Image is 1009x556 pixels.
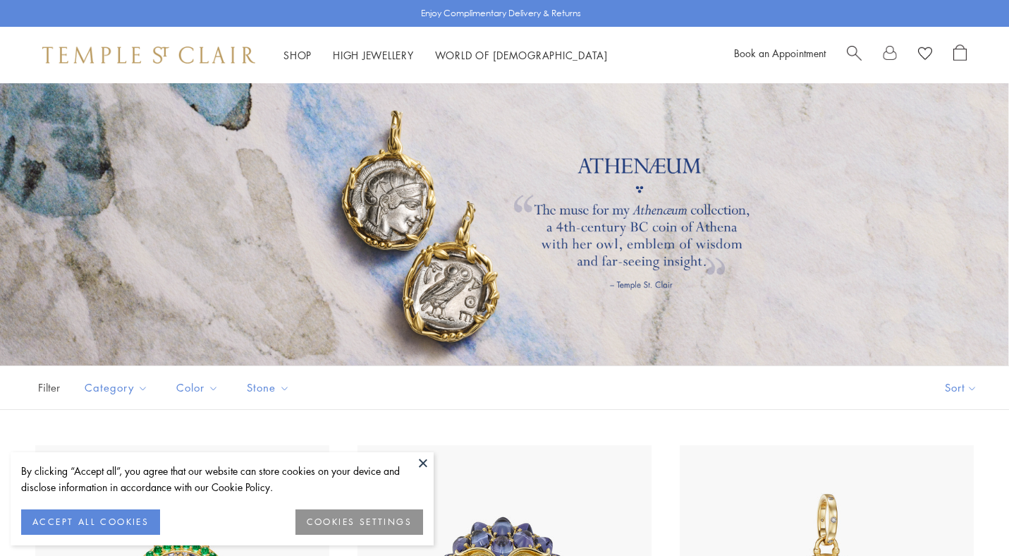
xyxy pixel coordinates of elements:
[333,48,414,62] a: High JewelleryHigh Jewellery
[169,379,229,397] span: Color
[938,490,995,542] iframe: Gorgias live chat messenger
[283,47,608,64] nav: Main navigation
[295,509,423,535] button: COOKIES SETTINGS
[74,372,159,404] button: Category
[283,48,312,62] a: ShopShop
[240,379,300,397] span: Stone
[21,463,423,495] div: By clicking “Accept all”, you agree that our website can store cookies on your device and disclos...
[435,48,608,62] a: World of [DEMOGRAPHIC_DATA]World of [DEMOGRAPHIC_DATA]
[918,44,932,66] a: View Wishlist
[953,44,967,66] a: Open Shopping Bag
[166,372,229,404] button: Color
[78,379,159,397] span: Category
[236,372,300,404] button: Stone
[421,6,581,20] p: Enjoy Complimentary Delivery & Returns
[21,509,160,535] button: ACCEPT ALL COOKIES
[734,46,826,60] a: Book an Appointment
[847,44,862,66] a: Search
[913,366,1009,409] button: Show sort by
[42,47,255,64] img: Temple St. Clair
